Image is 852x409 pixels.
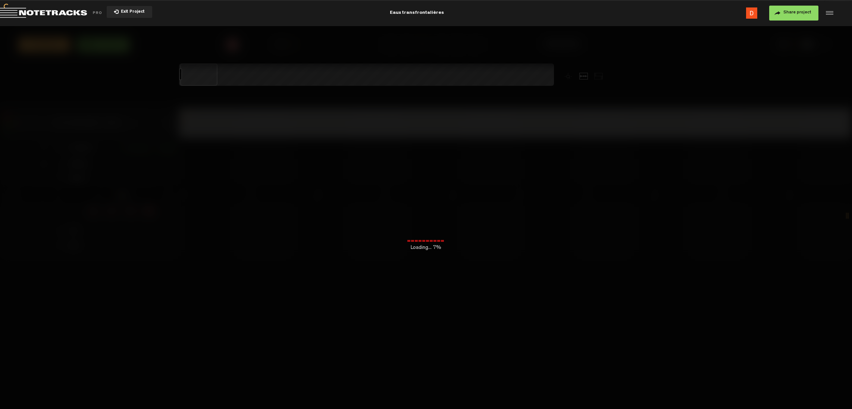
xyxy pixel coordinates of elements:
span: Share project [783,10,811,15]
button: Share project [769,6,818,21]
span: Exit Project [119,10,145,14]
span: Loading... 7% [407,244,445,252]
button: Exit Project [107,6,152,18]
img: ACg8ocKsSqwEH-CUJzs8eMD2qo5CU_PaXcxQyBKLzJERB0xYaRYu-w=s96-c [746,7,757,19]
